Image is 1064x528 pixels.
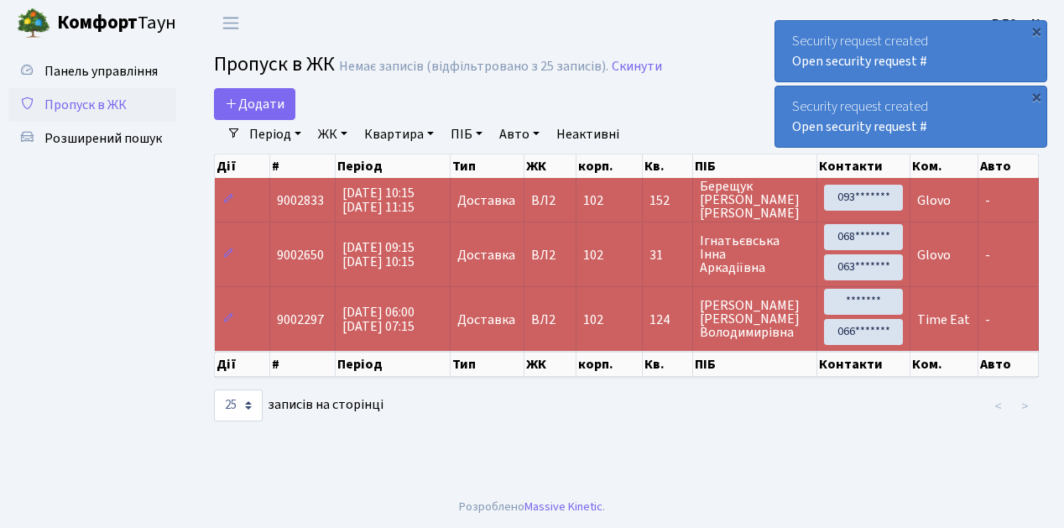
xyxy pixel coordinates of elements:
a: Open security request # [792,52,927,71]
th: # [270,154,336,178]
th: Авто [978,352,1039,377]
div: × [1028,23,1045,39]
span: ВЛ2 [531,248,568,262]
th: корп. [576,154,643,178]
div: Немає записів (відфільтровано з 25 записів). [339,59,608,75]
span: Додати [225,95,284,113]
th: Тип [451,154,524,178]
th: корп. [576,352,643,377]
a: Скинути [612,59,662,75]
a: Розширений пошук [8,122,176,155]
a: ПІБ [444,120,489,149]
div: Security request created [775,86,1046,147]
div: Розроблено . [459,498,605,516]
div: Security request created [775,21,1046,81]
span: ВЛ2 [531,194,568,207]
a: Авто [493,120,546,149]
span: - [985,191,990,210]
span: - [985,311,990,329]
span: Доставка [457,194,515,207]
span: 9002650 [277,246,324,264]
b: ВЛ2 -. К. [992,14,1044,33]
a: ВЛ2 -. К. [992,13,1044,34]
span: 9002297 [277,311,324,329]
th: ПІБ [693,154,817,178]
th: Дії [215,154,270,178]
a: Квартира [357,120,441,149]
th: ЖК [524,154,576,178]
span: Берещук [PERSON_NAME] [PERSON_NAME] [700,180,810,220]
span: Glovo [917,191,951,210]
label: записів на сторінці [214,389,383,421]
span: [DATE] 09:15 [DATE] 10:15 [342,238,415,271]
th: # [270,352,336,377]
img: logo.png [17,7,50,40]
a: Massive Kinetic [524,498,602,515]
div: × [1028,88,1045,105]
span: ВЛ2 [531,313,568,327]
span: 124 [649,313,686,327]
span: 31 [649,248,686,262]
th: Період [336,352,451,377]
th: Ком. [910,154,978,178]
a: Додати [214,88,295,120]
select: записів на сторінці [214,389,263,421]
th: ПІБ [693,352,817,377]
span: Ігнатьєвська Інна Аркадіївна [700,234,810,274]
th: Ком. [910,352,978,377]
span: 102 [583,191,603,210]
span: 152 [649,194,686,207]
th: Авто [978,154,1039,178]
th: Контакти [817,154,910,178]
span: [PERSON_NAME] [PERSON_NAME] Володимирівна [700,299,810,339]
a: ЖК [311,120,354,149]
th: Кв. [643,352,693,377]
span: Time Eat [917,311,970,329]
a: Неактивні [550,120,626,149]
span: [DATE] 06:00 [DATE] 07:15 [342,303,415,336]
span: Glovo [917,246,951,264]
th: Контакти [817,352,910,377]
span: Розширений пошук [44,129,162,148]
span: Пропуск в ЖК [214,50,335,79]
button: Переключити навігацію [210,9,252,37]
th: ЖК [524,352,576,377]
th: Тип [451,352,524,377]
a: Пропуск в ЖК [8,88,176,122]
span: Панель управління [44,62,158,81]
a: Open security request # [792,118,927,136]
span: Таун [57,9,176,38]
th: Дії [215,352,270,377]
span: Доставка [457,313,515,327]
span: Доставка [457,248,515,262]
span: - [985,246,990,264]
span: 9002833 [277,191,324,210]
b: Комфорт [57,9,138,36]
span: 102 [583,311,603,329]
span: 102 [583,246,603,264]
th: Кв. [643,154,693,178]
a: Панель управління [8,55,176,88]
span: Пропуск в ЖК [44,96,127,114]
a: Період [243,120,308,149]
span: [DATE] 10:15 [DATE] 11:15 [342,184,415,217]
th: Період [336,154,451,178]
